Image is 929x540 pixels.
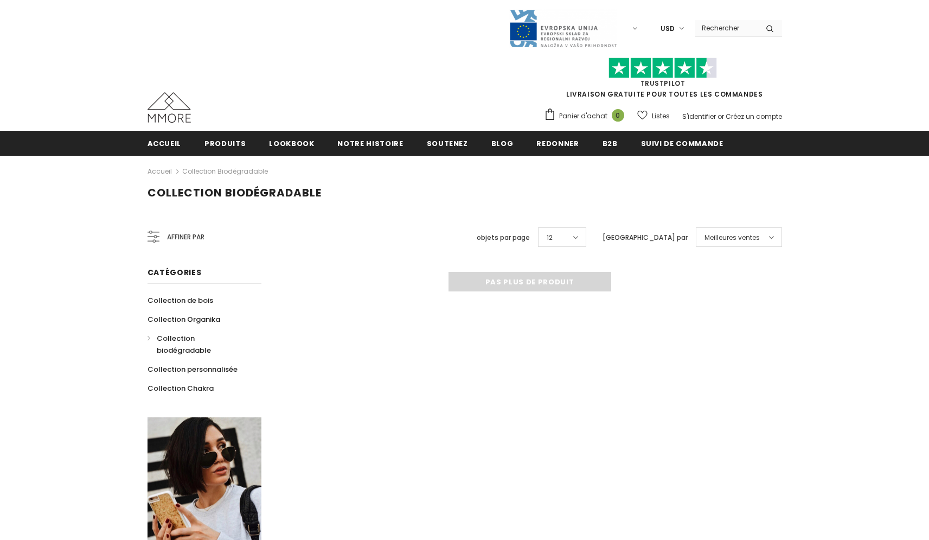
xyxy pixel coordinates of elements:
[148,329,249,360] a: Collection biodégradable
[637,106,670,125] a: Listes
[603,138,618,149] span: B2B
[269,131,314,155] a: Lookbook
[148,267,202,278] span: Catégories
[509,23,617,33] a: Javni Razpis
[682,112,716,121] a: S'identifier
[269,138,314,149] span: Lookbook
[204,138,246,149] span: Produits
[477,232,530,243] label: objets par page
[641,131,723,155] a: Suivi de commande
[661,23,675,34] span: USD
[536,131,579,155] a: Redonner
[547,232,553,243] span: 12
[148,92,191,123] img: Cas MMORE
[427,138,468,149] span: soutenez
[157,333,211,355] span: Collection biodégradable
[544,108,630,124] a: Panier d'achat 0
[608,58,717,79] img: Faites confiance aux étoiles pilotes
[337,131,403,155] a: Notre histoire
[603,131,618,155] a: B2B
[148,295,213,306] span: Collection de bois
[337,138,403,149] span: Notre histoire
[148,131,182,155] a: Accueil
[544,62,782,99] span: LIVRAISON GRATUITE POUR TOUTES LES COMMANDES
[148,185,322,200] span: Collection biodégradable
[641,138,723,149] span: Suivi de commande
[612,109,624,122] span: 0
[148,138,182,149] span: Accueil
[640,79,685,88] a: TrustPilot
[167,231,204,243] span: Affiner par
[603,232,688,243] label: [GEOGRAPHIC_DATA] par
[148,360,238,379] a: Collection personnalisée
[148,165,172,178] a: Accueil
[509,9,617,48] img: Javni Razpis
[182,167,268,176] a: Collection biodégradable
[427,131,468,155] a: soutenez
[148,383,214,393] span: Collection Chakra
[491,131,514,155] a: Blog
[695,20,758,36] input: Search Site
[148,379,214,398] a: Collection Chakra
[717,112,724,121] span: or
[148,364,238,374] span: Collection personnalisée
[536,138,579,149] span: Redonner
[148,310,220,329] a: Collection Organika
[652,111,670,122] span: Listes
[726,112,782,121] a: Créez un compte
[491,138,514,149] span: Blog
[204,131,246,155] a: Produits
[559,111,607,122] span: Panier d'achat
[148,314,220,325] span: Collection Organika
[704,232,760,243] span: Meilleures ventes
[148,291,213,310] a: Collection de bois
